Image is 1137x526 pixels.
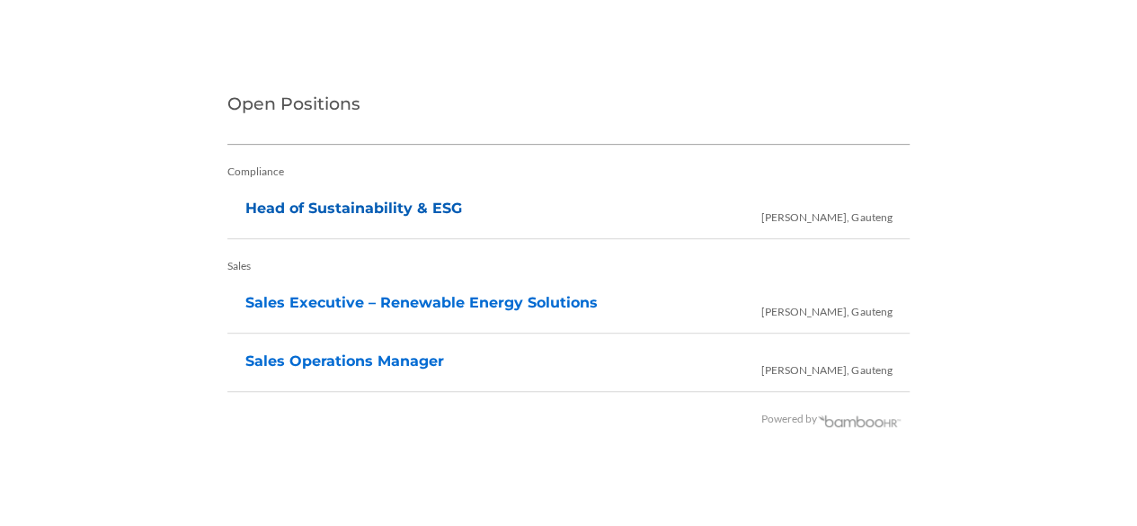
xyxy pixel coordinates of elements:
[227,401,902,437] div: Powered by
[245,352,444,370] a: Sales Operations Manager
[761,286,892,330] span: [PERSON_NAME], Gauteng
[227,248,910,284] div: Sales
[245,200,462,217] a: Head of Sustainability & ESG
[817,413,902,427] img: BambooHR - HR software
[245,294,598,311] a: Sales Executive – Renewable Energy Solutions
[227,154,910,190] div: Compliance
[761,192,892,236] span: [PERSON_NAME], Gauteng
[227,73,910,145] h2: Open Positions
[761,344,892,388] span: [PERSON_NAME], Gauteng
